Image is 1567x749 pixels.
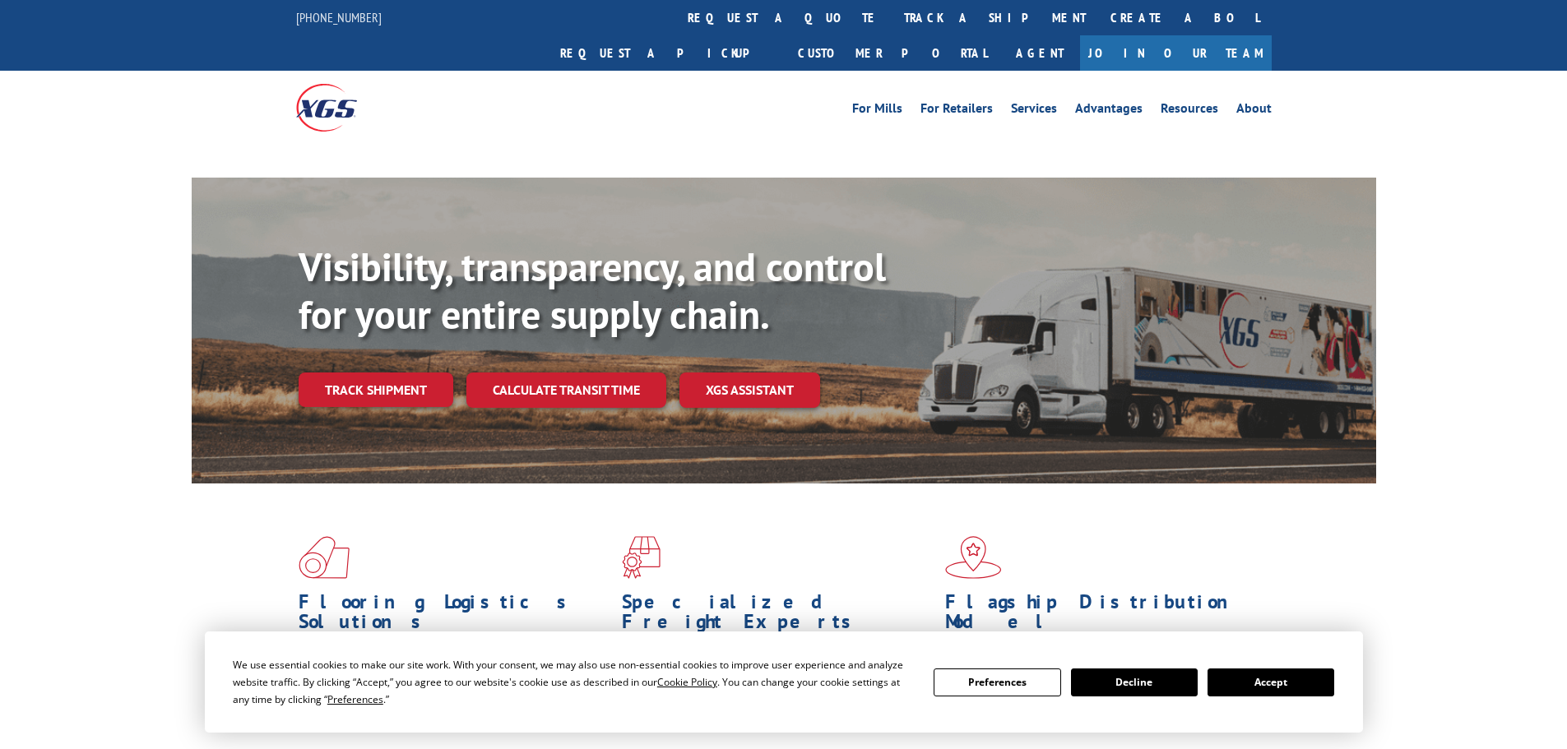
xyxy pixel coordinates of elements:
[999,35,1080,71] a: Agent
[548,35,786,71] a: Request a pickup
[205,631,1363,733] div: Cookie Consent Prompt
[945,592,1256,640] h1: Flagship Distribution Model
[852,102,902,120] a: For Mills
[1071,668,1198,696] button: Decline
[233,656,914,708] div: We use essential cookies to make our site work. With your consent, we may also use non-essential ...
[299,592,610,640] h1: Flooring Logistics Solutions
[327,692,383,706] span: Preferences
[679,372,820,408] a: XGS ASSISTANT
[1080,35,1272,71] a: Join Our Team
[1011,102,1057,120] a: Services
[622,536,661,579] img: xgs-icon-focused-on-flooring-red
[945,536,1002,579] img: xgs-icon-flagship-distribution-model-red
[1208,668,1334,696] button: Accept
[466,372,666,408] a: Calculate transit time
[934,668,1060,696] button: Preferences
[1161,102,1218,120] a: Resources
[299,372,453,407] a: Track shipment
[786,35,999,71] a: Customer Portal
[299,536,350,579] img: xgs-icon-total-supply-chain-intelligence-red
[1075,102,1143,120] a: Advantages
[657,675,717,689] span: Cookie Policy
[296,9,382,25] a: [PHONE_NUMBER]
[1236,102,1272,120] a: About
[299,241,886,340] b: Visibility, transparency, and control for your entire supply chain.
[622,592,933,640] h1: Specialized Freight Experts
[920,102,993,120] a: For Retailers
